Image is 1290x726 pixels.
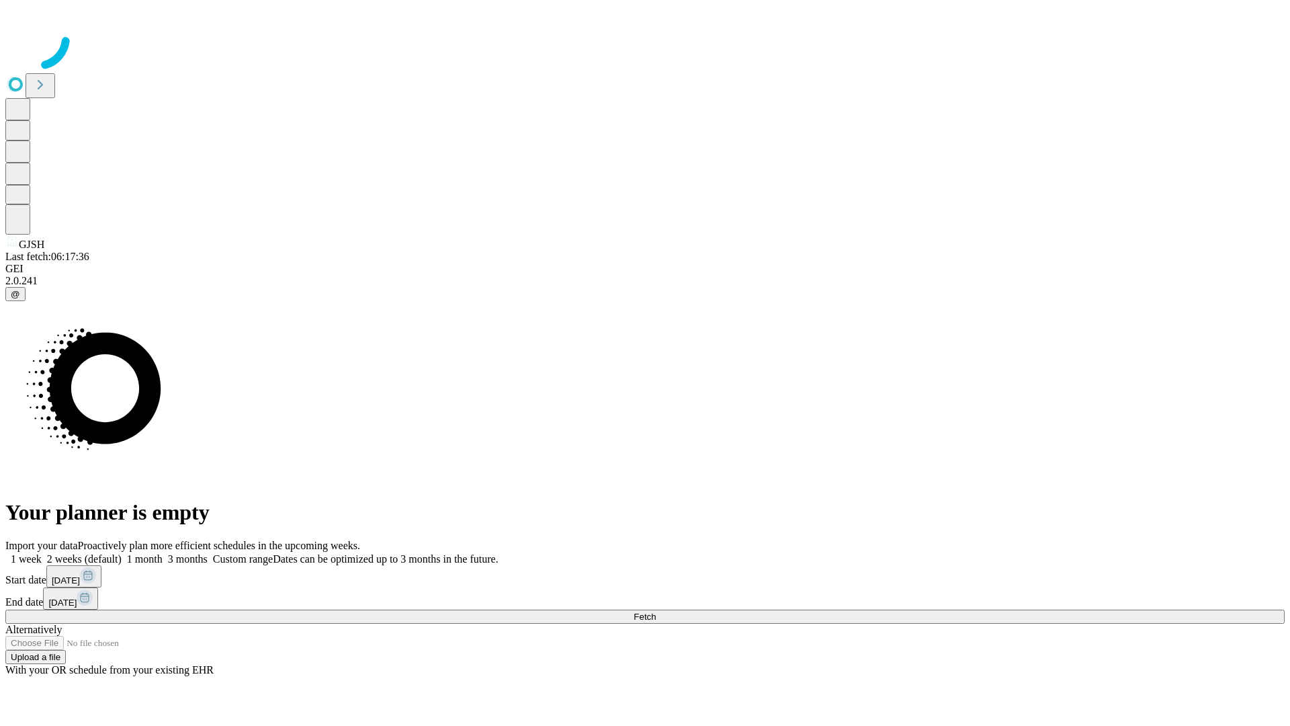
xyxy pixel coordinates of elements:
[5,500,1285,525] h1: Your planner is empty
[5,588,1285,610] div: End date
[11,289,20,299] span: @
[634,612,656,622] span: Fetch
[5,565,1285,588] div: Start date
[5,251,89,262] span: Last fetch: 06:17:36
[19,239,44,250] span: GJSH
[52,575,80,586] span: [DATE]
[5,610,1285,624] button: Fetch
[5,664,214,676] span: With your OR schedule from your existing EHR
[47,553,122,565] span: 2 weeks (default)
[43,588,98,610] button: [DATE]
[5,275,1285,287] div: 2.0.241
[273,553,498,565] span: Dates can be optimized up to 3 months in the future.
[48,598,77,608] span: [DATE]
[5,650,66,664] button: Upload a file
[78,540,360,551] span: Proactively plan more efficient schedules in the upcoming weeks.
[46,565,101,588] button: [DATE]
[5,287,26,301] button: @
[11,553,42,565] span: 1 week
[5,263,1285,275] div: GEI
[168,553,208,565] span: 3 months
[213,553,273,565] span: Custom range
[5,624,62,635] span: Alternatively
[5,540,78,551] span: Import your data
[127,553,163,565] span: 1 month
